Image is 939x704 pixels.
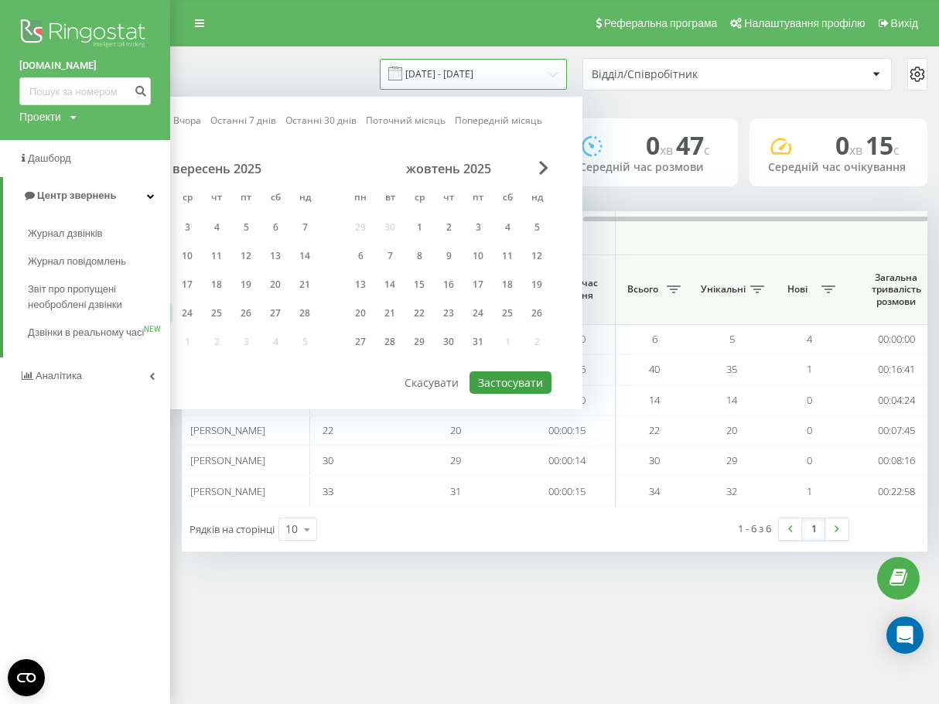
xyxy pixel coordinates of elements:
[177,217,197,238] div: 3
[701,283,746,296] span: Унікальні
[738,521,771,536] div: 1 - 6 з 6
[409,303,429,323] div: 22
[468,246,488,266] div: 10
[463,244,493,268] div: пт 10 жовт 2025 р.
[469,371,551,394] button: Застосувати
[497,246,517,266] div: 11
[378,187,401,210] abbr: вівторок
[231,216,261,239] div: пт 5 вер 2025 р.
[28,220,170,248] a: Журнал дзвінків
[466,187,490,210] abbr: п’ятниця
[231,302,261,325] div: пт 26 вер 2025 р.
[349,187,372,210] abbr: понеділок
[893,142,900,159] span: c
[835,128,866,162] span: 0
[726,423,737,437] span: 20
[405,244,434,268] div: ср 8 жовт 2025 р.
[849,142,866,159] span: хв
[439,217,459,238] div: 2
[202,273,231,296] div: чт 18 вер 2025 р.
[493,244,522,268] div: сб 11 жовт 2025 р.
[493,302,522,325] div: сб 25 жовт 2025 р.
[19,109,61,125] div: Проекти
[468,275,488,295] div: 17
[891,17,918,29] span: Вихід
[350,303,370,323] div: 20
[519,446,616,476] td: 00:00:14
[434,302,463,325] div: чт 23 жовт 2025 р.
[807,332,812,346] span: 4
[207,246,227,266] div: 11
[450,453,461,467] span: 29
[649,453,660,467] span: 30
[295,246,315,266] div: 14
[497,217,517,238] div: 4
[236,246,256,266] div: 12
[409,332,429,352] div: 29
[285,521,298,537] div: 10
[172,302,202,325] div: ср 24 вер 2025 р.
[450,484,461,498] span: 31
[290,302,319,325] div: нд 28 вер 2025 р.
[375,273,405,296] div: вт 14 жовт 2025 р.
[28,282,162,313] span: Звіт про пропущені необроблені дзвінки
[437,187,460,210] abbr: четвер
[231,244,261,268] div: пт 12 вер 2025 р.
[527,303,547,323] div: 26
[236,217,256,238] div: 5
[350,332,370,352] div: 27
[468,303,488,323] div: 24
[190,423,265,437] span: [PERSON_NAME]
[527,217,547,238] div: 5
[205,187,228,210] abbr: четвер
[744,17,865,29] span: Налаштування профілю
[463,330,493,354] div: пт 31 жовт 2025 р.
[28,152,71,164] span: Дашборд
[592,68,777,81] div: Відділ/Співробітник
[265,275,285,295] div: 20
[234,187,258,210] abbr: п’ятниця
[172,244,202,268] div: ср 10 вер 2025 р.
[649,484,660,498] span: 34
[202,244,231,268] div: чт 11 вер 2025 р.
[807,362,812,376] span: 1
[405,330,434,354] div: ср 29 жовт 2025 р.
[173,113,201,128] a: Вчора
[295,275,315,295] div: 21
[434,330,463,354] div: чт 30 жовт 2025 р.
[522,302,551,325] div: нд 26 жовт 2025 р.
[3,177,170,214] a: Центр звернень
[190,484,265,498] span: [PERSON_NAME]
[439,275,459,295] div: 16
[375,302,405,325] div: вт 21 жовт 2025 р.
[380,275,400,295] div: 14
[729,332,735,346] span: 5
[261,216,290,239] div: сб 6 вер 2025 р.
[346,273,375,296] div: пн 13 жовт 2025 р.
[346,330,375,354] div: пн 27 жовт 2025 р.
[36,370,82,381] span: Аналiтика
[726,362,737,376] span: 35
[207,217,227,238] div: 4
[519,415,616,446] td: 00:00:15
[19,77,151,105] input: Пошук за номером
[236,303,256,323] div: 26
[323,423,333,437] span: 22
[290,244,319,268] div: нд 14 вер 2025 р.
[866,128,900,162] span: 15
[726,453,737,467] span: 29
[408,187,431,210] abbr: середа
[455,113,542,128] a: Попередній місяць
[290,216,319,239] div: нд 7 вер 2025 р.
[177,275,197,295] div: 17
[396,371,467,394] button: Скасувати
[496,187,519,210] abbr: субота
[172,273,202,296] div: ср 17 вер 2025 р.
[346,244,375,268] div: пн 6 жовт 2025 р.
[207,275,227,295] div: 18
[366,113,446,128] a: Поточний місяць
[177,303,197,323] div: 24
[539,161,548,175] span: Next Month
[726,484,737,498] span: 32
[807,453,812,467] span: 0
